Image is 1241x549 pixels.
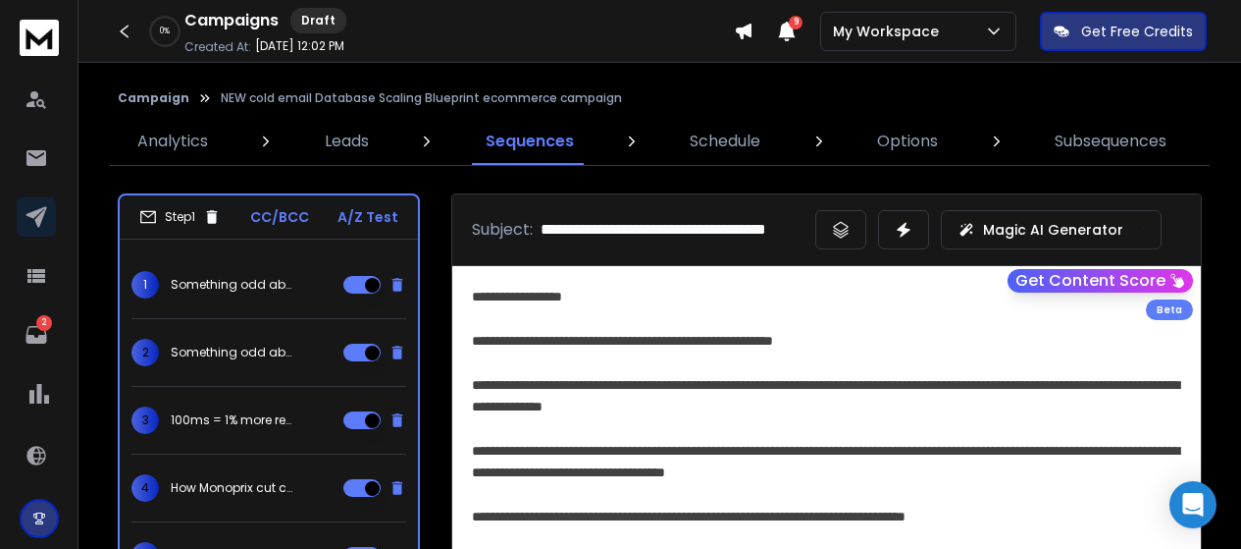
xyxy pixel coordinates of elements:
[486,130,574,153] p: Sequences
[833,22,947,41] p: My Workspace
[184,9,279,32] h1: Campaigns
[1081,22,1193,41] p: Get Free Credits
[1043,118,1178,165] a: Subsequences
[126,118,220,165] a: Analytics
[789,16,802,29] span: 9
[337,207,398,227] p: A/Z Test
[137,130,208,153] p: Analytics
[131,271,159,299] span: 1
[1055,130,1166,153] p: Subsequences
[472,218,533,242] p: Subject:
[313,118,381,165] a: Leads
[36,315,52,331] p: 2
[941,210,1162,249] button: Magic AI Generator
[250,207,309,227] p: CC/BCC
[160,26,170,37] p: 0 %
[118,90,189,106] button: Campaign
[1169,481,1216,528] div: Open Intercom Messenger
[1008,269,1193,293] button: Get Content Score
[171,480,296,496] p: How Monoprix cut checkout latency 76%
[131,407,159,434] span: 3
[474,118,586,165] a: Sequences
[171,277,296,293] p: Something odd about your checkout flow
[1146,300,1193,320] div: Beta
[17,315,56,355] a: 2
[290,8,346,33] div: Draft
[171,412,296,428] p: 100ms = 1% more revenue for {{companyName}}
[255,38,344,54] p: [DATE] 12:02 PM
[865,118,950,165] a: Options
[678,118,772,165] a: Schedule
[139,208,221,226] div: Step 1
[325,130,369,153] p: Leads
[131,474,159,502] span: 4
[1040,12,1207,51] button: Get Free Credits
[20,20,59,56] img: logo
[131,339,159,366] span: 2
[184,39,251,55] p: Created At:
[983,220,1123,240] p: Magic AI Generator
[171,345,296,360] p: Something odd about your checkout flow
[877,130,938,153] p: Options
[690,130,760,153] p: Schedule
[221,90,622,106] p: NEW cold email Database Scaling Blueprint ecommerce campaign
